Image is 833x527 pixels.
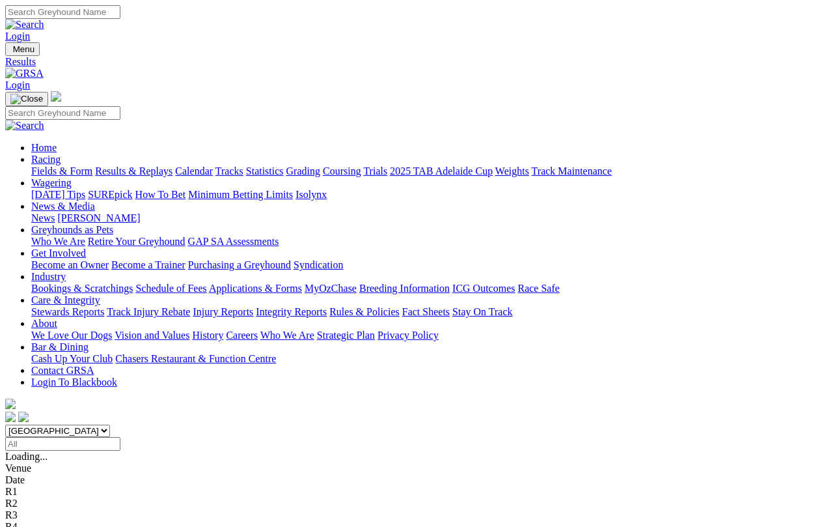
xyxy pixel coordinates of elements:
a: Track Maintenance [532,165,612,177]
a: [PERSON_NAME] [57,212,140,223]
a: About [31,318,57,329]
img: Close [10,94,43,104]
a: Contact GRSA [31,365,94,376]
img: facebook.svg [5,412,16,422]
a: Stay On Track [452,306,512,317]
a: Grading [286,165,320,177]
img: logo-grsa-white.png [51,91,61,102]
a: [DATE] Tips [31,189,85,200]
a: Integrity Reports [256,306,327,317]
a: SUREpick [88,189,132,200]
a: Injury Reports [193,306,253,317]
a: Racing [31,154,61,165]
img: twitter.svg [18,412,29,422]
a: Breeding Information [359,283,450,294]
button: Toggle navigation [5,42,40,56]
a: Track Injury Rebate [107,306,190,317]
a: Fact Sheets [402,306,450,317]
a: Become a Trainer [111,259,185,270]
div: About [31,330,828,341]
a: Calendar [175,165,213,177]
a: Become an Owner [31,259,109,270]
a: Who We Are [31,236,85,247]
img: Search [5,19,44,31]
a: Results & Replays [95,165,172,177]
a: Login To Blackbook [31,377,117,388]
div: Date [5,474,828,486]
input: Search [5,106,120,120]
a: 2025 TAB Adelaide Cup [390,165,493,177]
a: Vision and Values [115,330,189,341]
a: Race Safe [517,283,559,294]
div: R1 [5,486,828,498]
a: Syndication [294,259,343,270]
a: Wagering [31,177,72,188]
input: Select date [5,437,120,451]
a: Isolynx [295,189,327,200]
a: Bar & Dining [31,341,89,352]
a: History [192,330,223,341]
a: Who We Are [260,330,314,341]
a: Tracks [215,165,243,177]
div: Bar & Dining [31,353,828,365]
div: Get Involved [31,259,828,271]
a: Rules & Policies [329,306,400,317]
a: Login [5,31,30,42]
span: Menu [13,44,34,54]
a: Fields & Form [31,165,92,177]
a: GAP SA Assessments [188,236,279,247]
a: Strategic Plan [317,330,375,341]
a: How To Bet [135,189,186,200]
a: Care & Integrity [31,294,100,306]
a: Get Involved [31,248,86,259]
span: Loading... [5,451,48,462]
input: Search [5,5,120,19]
a: Results [5,56,828,68]
a: Purchasing a Greyhound [188,259,291,270]
div: News & Media [31,212,828,224]
a: Trials [363,165,387,177]
a: We Love Our Dogs [31,330,112,341]
button: Toggle navigation [5,92,48,106]
a: Retire Your Greyhound [88,236,185,247]
div: Greyhounds as Pets [31,236,828,248]
div: Care & Integrity [31,306,828,318]
div: Venue [5,463,828,474]
img: GRSA [5,68,44,79]
a: Login [5,79,30,91]
img: logo-grsa-white.png [5,399,16,409]
a: Coursing [323,165,361,177]
div: R3 [5,509,828,521]
a: Chasers Restaurant & Function Centre [115,353,276,364]
a: Weights [495,165,529,177]
a: Applications & Forms [209,283,302,294]
div: R2 [5,498,828,509]
a: Industry [31,271,66,282]
a: Schedule of Fees [135,283,206,294]
a: Stewards Reports [31,306,104,317]
a: Home [31,142,57,153]
div: Industry [31,283,828,294]
a: Careers [226,330,258,341]
a: Privacy Policy [377,330,439,341]
a: MyOzChase [305,283,357,294]
a: Bookings & Scratchings [31,283,133,294]
img: Search [5,120,44,132]
a: ICG Outcomes [452,283,515,294]
a: Cash Up Your Club [31,353,113,364]
a: Minimum Betting Limits [188,189,293,200]
a: News & Media [31,201,95,212]
div: Wagering [31,189,828,201]
a: Statistics [246,165,284,177]
a: Greyhounds as Pets [31,224,113,235]
a: News [31,212,55,223]
div: Racing [31,165,828,177]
